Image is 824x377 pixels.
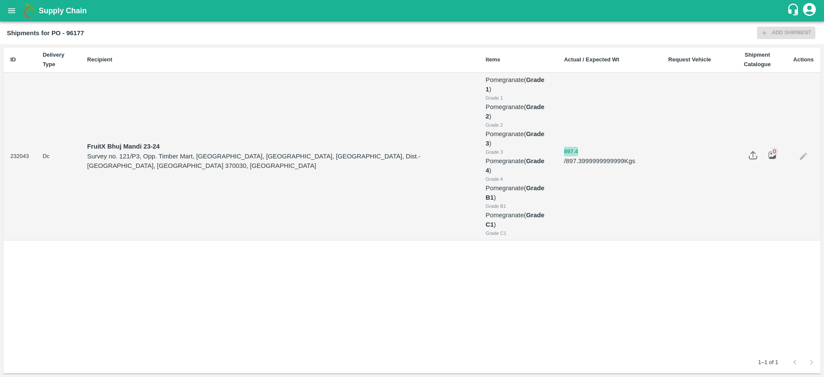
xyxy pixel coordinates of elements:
[486,76,546,93] b: Grade 1
[564,56,619,63] b: Actual / Expected Wt
[486,148,551,156] div: Grade 3
[768,151,777,160] img: preview
[486,229,551,237] div: Grade C1
[802,2,817,20] div: account of current user
[486,210,551,230] p: Pomegranate ( )
[486,121,551,129] div: Grade 2
[7,30,84,36] b: Shipments for PO - 96177
[486,175,551,183] div: Grade 4
[793,56,814,63] b: Actions
[564,146,644,166] p: / 897.3999999999999 Kgs
[486,156,551,176] p: Pomegranate ( )
[87,56,112,63] b: Recipient
[39,6,87,15] b: Supply Chain
[36,73,80,240] td: Dc
[42,52,64,67] b: Delivery Type
[87,152,472,171] p: Survey no. 121/P3, Opp. Timber Mart, [GEOGRAPHIC_DATA], [GEOGRAPHIC_DATA], [GEOGRAPHIC_DATA], Dis...
[758,359,778,367] p: 1–1 of 1
[21,2,39,19] img: logo
[10,56,16,63] b: ID
[564,147,578,157] button: 897.4
[668,56,711,63] b: Request Vehicle
[787,3,802,18] div: customer-support
[771,148,778,155] div: 0
[486,102,551,122] p: Pomegranate ( )
[744,52,771,67] b: Shipment Catalogue
[486,202,551,210] div: Grade B1
[486,183,551,203] p: Pomegranate ( )
[486,56,500,63] b: Items
[3,73,36,240] td: 232043
[486,75,551,94] p: Pomegranate ( )
[87,143,160,150] strong: FruitX Bhuj Mandi 23-24
[2,1,21,21] button: open drawer
[39,5,787,17] a: Supply Chain
[748,151,757,160] img: share
[486,94,551,102] div: Grade 1
[486,129,551,149] p: Pomegranate ( )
